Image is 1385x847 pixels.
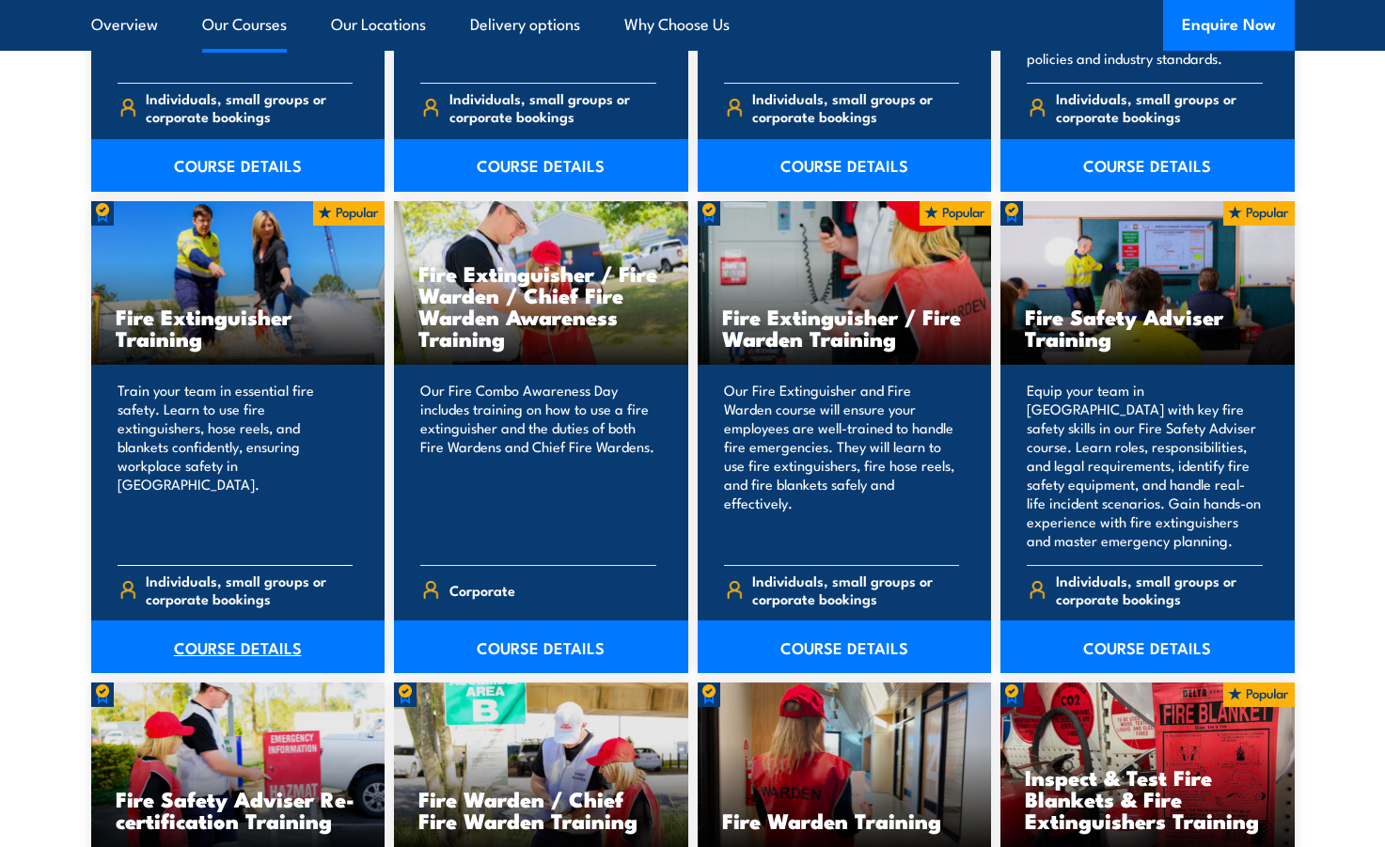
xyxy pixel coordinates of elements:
h3: Inspect & Test Fire Blankets & Fire Extinguishers Training [1025,766,1270,831]
span: Individuals, small groups or corporate bookings [752,89,959,125]
p: Train your team in essential fire safety. Learn to use fire extinguishers, hose reels, and blanke... [118,381,354,550]
span: Individuals, small groups or corporate bookings [146,572,353,607]
a: COURSE DETAILS [91,139,386,192]
h3: Fire Warden / Chief Fire Warden Training [418,788,664,831]
span: Individuals, small groups or corporate bookings [752,572,959,607]
p: Equip your team in [GEOGRAPHIC_DATA] with key fire safety skills in our Fire Safety Adviser cours... [1027,381,1263,550]
h3: Fire Extinguisher / Fire Warden Training [722,306,968,349]
a: COURSE DETAILS [394,620,688,673]
p: Our Fire Extinguisher and Fire Warden course will ensure your employees are well-trained to handl... [724,381,960,550]
h3: Fire Safety Adviser Training [1025,306,1270,349]
a: COURSE DETAILS [698,139,992,192]
a: COURSE DETAILS [1000,620,1295,673]
h3: Fire Safety Adviser Re-certification Training [116,788,361,831]
span: Individuals, small groups or corporate bookings [1056,572,1263,607]
span: Individuals, small groups or corporate bookings [449,89,656,125]
h3: Fire Extinguisher Training [116,306,361,349]
span: Individuals, small groups or corporate bookings [146,89,353,125]
a: COURSE DETAILS [1000,139,1295,192]
a: COURSE DETAILS [394,139,688,192]
a: COURSE DETAILS [91,620,386,673]
h3: Fire Warden Training [722,809,968,831]
h3: Fire Extinguisher / Fire Warden / Chief Fire Warden Awareness Training [418,262,664,349]
span: Corporate [449,575,515,604]
a: COURSE DETAILS [698,620,992,673]
span: Individuals, small groups or corporate bookings [1056,89,1263,125]
p: Our Fire Combo Awareness Day includes training on how to use a fire extinguisher and the duties o... [420,381,656,550]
